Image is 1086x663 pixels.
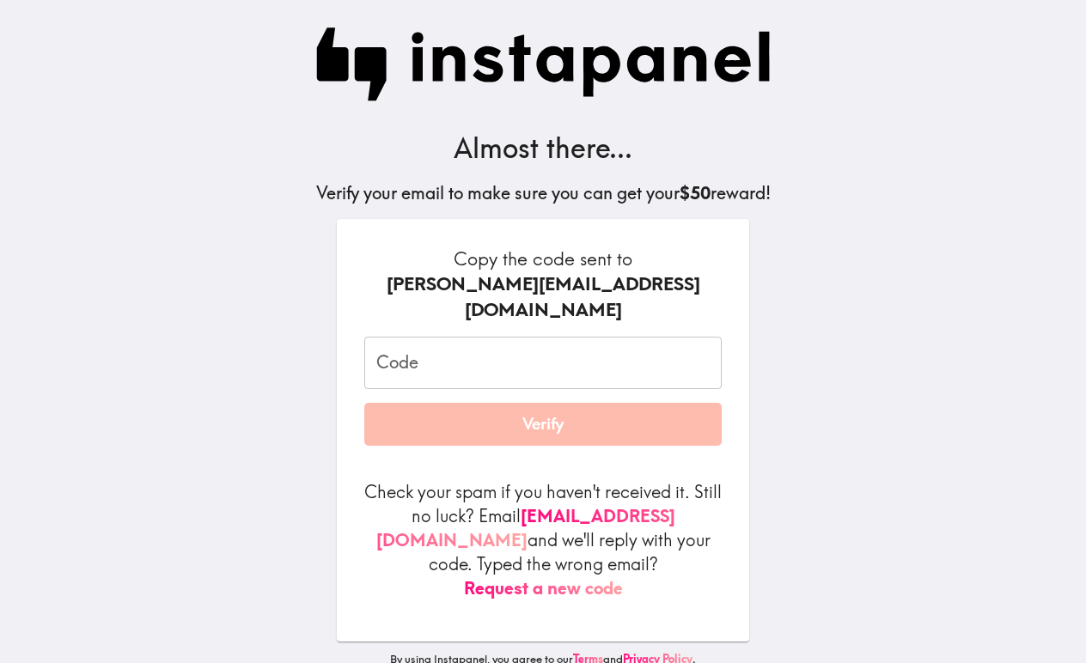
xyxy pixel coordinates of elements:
div: [PERSON_NAME][EMAIL_ADDRESS][DOMAIN_NAME] [364,271,722,322]
h6: Copy the code sent to [364,246,722,323]
button: Request a new code [464,576,623,600]
h3: Almost there... [316,129,771,167]
input: xxx_xxx_xxx [364,337,722,390]
a: [EMAIL_ADDRESS][DOMAIN_NAME] [376,505,675,550]
button: Verify [364,403,722,446]
b: $50 [680,182,711,204]
img: Instapanel [316,27,771,101]
p: Check your spam if you haven't received it. Still no luck? Email and we'll reply with your code. ... [364,480,722,600]
h5: Verify your email to make sure you can get your reward! [316,181,771,205]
